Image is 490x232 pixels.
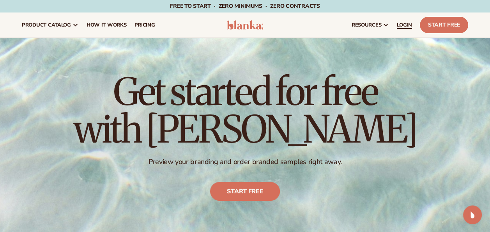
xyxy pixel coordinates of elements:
[130,12,159,37] a: pricing
[74,73,417,148] h1: Get started for free with [PERSON_NAME]
[420,17,468,33] a: Start Free
[397,22,412,28] span: LOGIN
[83,12,131,37] a: How It Works
[22,22,71,28] span: product catalog
[170,2,320,10] span: Free to start · ZERO minimums · ZERO contracts
[227,20,264,30] img: logo
[87,22,127,28] span: How It Works
[352,22,381,28] span: resources
[463,205,482,224] div: Open Intercom Messenger
[74,157,417,166] p: Preview your branding and order branded samples right away.
[393,12,416,37] a: LOGIN
[348,12,393,37] a: resources
[134,22,155,28] span: pricing
[210,182,280,201] a: Start free
[18,12,83,37] a: product catalog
